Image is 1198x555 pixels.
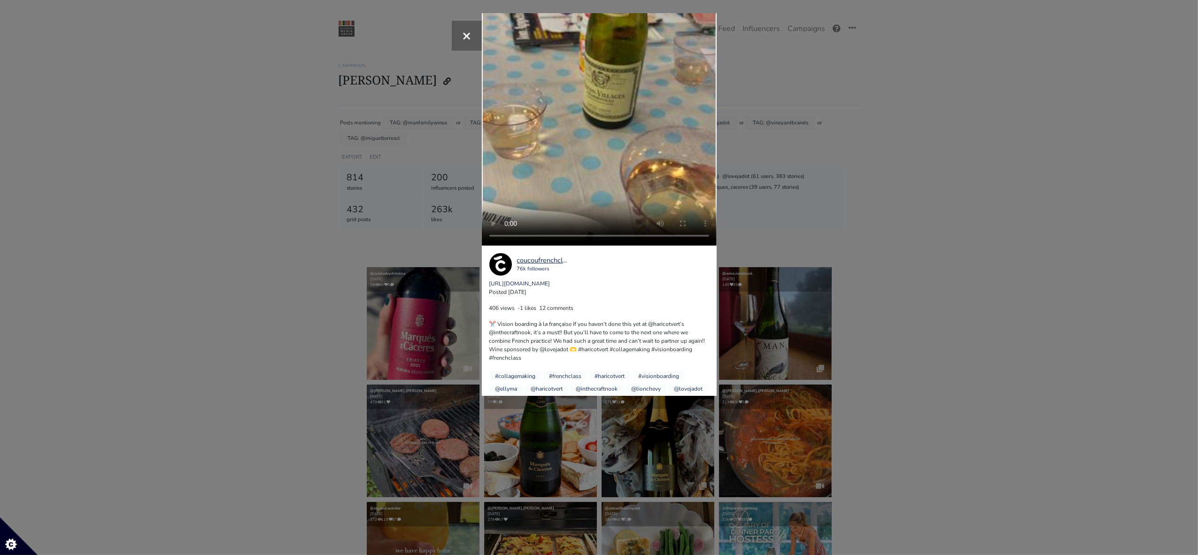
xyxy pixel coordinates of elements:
a: #visionboarding [638,372,679,380]
div: ✂️ Vision boarding à la française If you haven’t done this yet at @haricotvert’s @inthecraftnook,... [489,320,709,362]
video: Your browser does not support HTML5 video. [482,13,717,246]
div: 76k followers [517,265,570,273]
a: @inthecraftnook [576,385,618,393]
a: [URL][DOMAIN_NAME] [489,280,550,287]
a: coucoufrenchclasses [517,255,570,266]
span: × [462,25,471,46]
a: @haricotvert [531,385,563,393]
a: #frenchclass [549,372,581,380]
a: @lovejadot [674,385,703,393]
a: #collagemaking [495,372,535,380]
a: @lionchevy [631,385,661,393]
img: 416289513.jpg [489,253,512,276]
button: Close [452,21,482,51]
p: Posted [DATE] [489,279,709,296]
a: @ellyma [495,385,517,393]
p: 406 views -1 likes 12 comments [489,304,709,312]
a: #haricotvert [595,372,625,380]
